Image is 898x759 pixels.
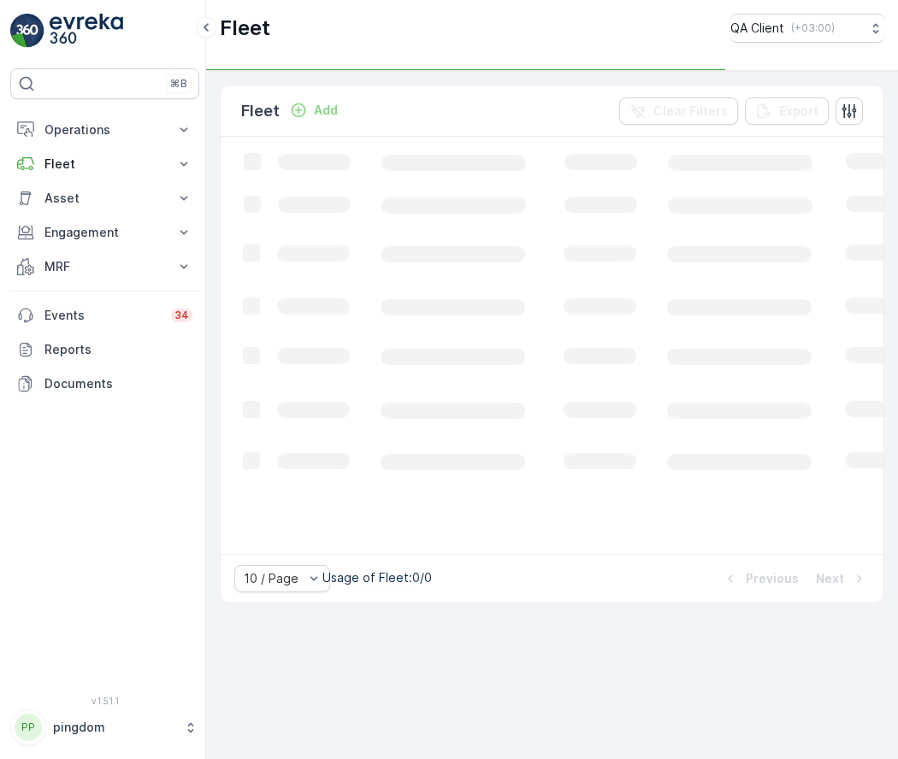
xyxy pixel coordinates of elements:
[619,97,738,125] button: Clear Filters
[10,113,199,147] button: Operations
[653,103,728,120] p: Clear Filters
[10,215,199,250] button: Engagement
[745,97,829,125] button: Export
[15,714,42,741] div: PP
[10,696,199,706] span: v 1.51.1
[322,569,432,586] p: Usage of Fleet : 0/0
[10,14,44,48] img: logo
[10,332,199,367] a: Reports
[174,309,189,322] p: 34
[779,103,818,120] p: Export
[44,341,192,358] p: Reports
[44,190,165,207] p: Asset
[10,709,199,745] button: PPpingdom
[746,570,799,587] p: Previous
[44,121,165,138] p: Operations
[314,102,338,119] p: Add
[44,224,165,241] p: Engagement
[170,77,187,91] p: ⌘B
[44,307,161,324] p: Events
[44,156,165,173] p: Fleet
[10,250,199,284] button: MRF
[791,21,835,35] p: ( +03:00 )
[53,719,175,736] p: pingdom
[283,100,345,121] button: Add
[10,181,199,215] button: Asset
[44,375,192,392] p: Documents
[814,568,870,589] button: Next
[10,147,199,181] button: Fleet
[10,367,199,401] a: Documents
[816,570,844,587] p: Next
[50,14,123,48] img: logo_light-DOdMpM7g.png
[220,15,270,42] p: Fleet
[730,14,884,43] button: QA Client(+03:00)
[44,258,165,275] p: MRF
[720,568,801,589] button: Previous
[10,298,199,332] a: Events34
[730,20,784,37] p: QA Client
[241,99,280,123] p: Fleet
